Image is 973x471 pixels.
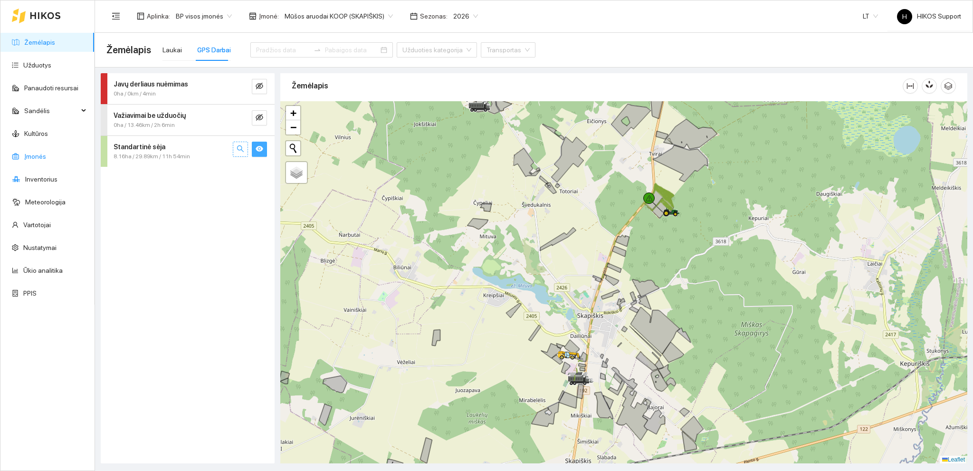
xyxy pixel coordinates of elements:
[256,114,263,123] span: eye-invisible
[147,11,170,21] span: Aplinka :
[112,12,120,20] span: menu-fold
[286,141,300,155] button: Initiate a new search
[23,267,63,274] a: Ūkio analitika
[897,12,961,20] span: HIKOS Support
[249,12,257,20] span: shop
[285,9,393,23] span: Mūšos aruodai KOOP (SKAPIŠKIS)
[314,46,321,54] span: to
[114,112,186,119] strong: Važiavimai be užduočių
[106,42,151,58] span: Žemėlapis
[286,162,307,183] a: Layers
[286,106,300,120] a: Zoom in
[256,82,263,91] span: eye-invisible
[114,121,175,130] span: 0ha / 13.46km / 2h 6min
[24,38,55,46] a: Žemėlapis
[162,45,182,55] div: Laukai
[256,45,310,55] input: Pradžios data
[453,9,478,23] span: 2026
[24,153,46,160] a: Įmonės
[252,142,267,157] button: eye
[252,110,267,125] button: eye-invisible
[114,152,190,161] span: 8.16ha / 29.89km / 11h 54min
[114,89,156,98] span: 0ha / 0km / 4min
[25,198,66,206] a: Meteorologija
[23,289,37,297] a: PPIS
[106,7,125,26] button: menu-fold
[23,244,57,251] a: Nustatymai
[24,130,48,137] a: Kultūros
[101,73,275,104] div: Javų derliaus nuėmimas0ha / 0km / 4mineye-invisible
[286,120,300,135] a: Zoom out
[23,221,51,229] a: Vartotojai
[290,121,296,133] span: −
[176,9,232,23] span: BP visos įmonės
[292,72,903,99] div: Žemėlapis
[101,105,275,135] div: Važiavimai be užduočių0ha / 13.46km / 2h 6mineye-invisible
[137,12,144,20] span: layout
[101,136,275,167] div: Standartinė sėja8.16ha / 29.89km / 11h 54minsearcheye
[114,143,165,151] strong: Standartinė sėja
[23,61,51,69] a: Užduotys
[237,145,244,154] span: search
[942,456,965,463] a: Leaflet
[25,175,57,183] a: Inventorius
[290,107,296,119] span: +
[903,82,917,90] span: column-width
[410,12,418,20] span: calendar
[259,11,279,21] span: Įmonė :
[24,84,78,92] a: Panaudoti resursai
[233,142,248,157] button: search
[863,9,878,23] span: LT
[902,9,907,24] span: H
[114,80,188,88] strong: Javų derliaus nuėmimas
[24,101,78,120] span: Sandėlis
[256,145,263,154] span: eye
[314,46,321,54] span: swap-right
[325,45,379,55] input: Pabaigos data
[903,78,918,94] button: column-width
[420,11,448,21] span: Sezonas :
[197,45,231,55] div: GPS Darbai
[252,79,267,94] button: eye-invisible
